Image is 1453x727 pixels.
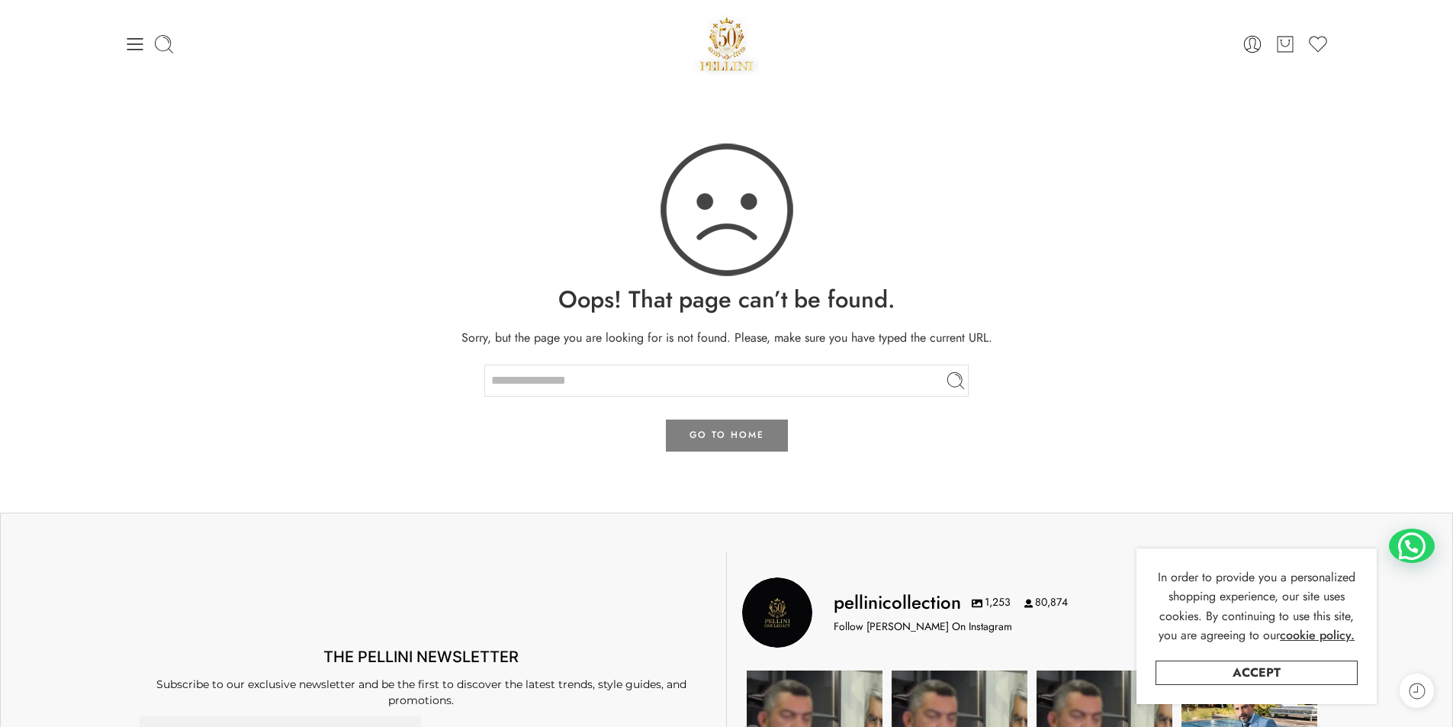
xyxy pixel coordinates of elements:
p: Sorry, but the page you are looking for is not found. Please, make sure you have typed the curren... [124,328,1329,348]
a: Login / Register [1242,34,1263,55]
span: THE PELLINI NEWSLETTER [323,648,519,666]
p: Follow [PERSON_NAME] On Instagram [834,619,1012,635]
h3: pellinicollection [834,590,961,616]
a: GO TO HOME [666,420,788,452]
a: Cart [1275,34,1296,55]
span: 80,874 [1024,595,1068,610]
span: In order to provide you a personalized shopping experience, our site uses cookies. By continuing ... [1158,568,1355,645]
h1: Oops! That page can’t be found. [124,283,1329,316]
a: Pellini - [694,11,760,76]
span: Subscribe to our exclusive newsletter and be the first to discover the latest trends, style guide... [156,677,686,707]
a: Pellini Collection pellinicollection 1,253 80,874 Follow [PERSON_NAME] On Instagram [742,577,1322,648]
a: cookie policy. [1280,626,1355,645]
a: Wishlist [1307,34,1329,55]
img: Pellini [694,11,760,76]
a: Accept [1156,661,1358,685]
span: 1,253 [972,595,1011,610]
img: 404 [658,141,796,278]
